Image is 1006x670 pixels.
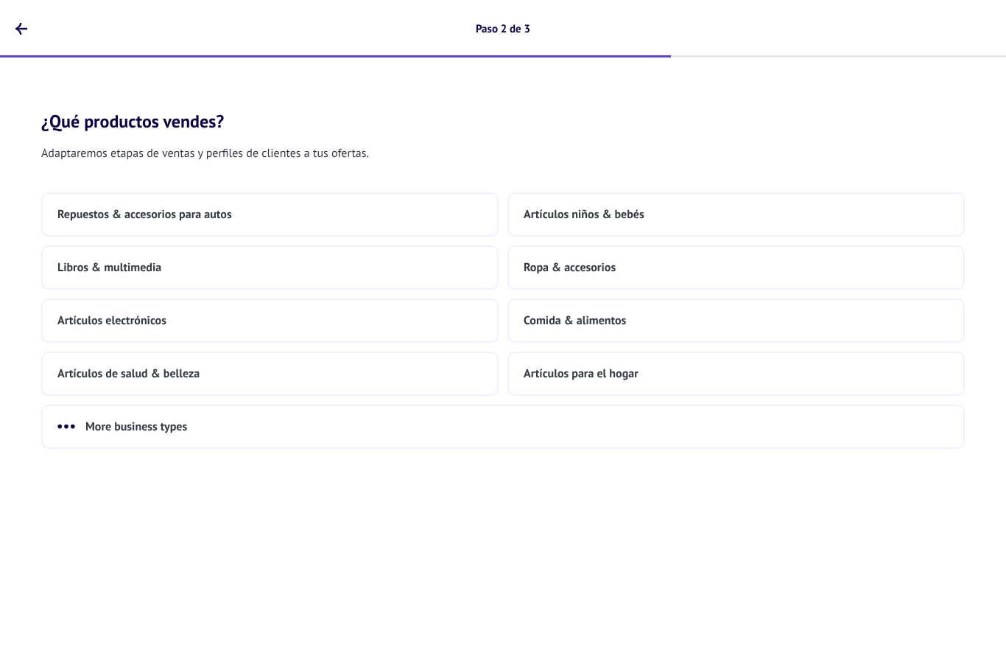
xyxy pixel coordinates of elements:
[476,22,530,36] div: Paso 2 de 3
[57,207,232,222] span: Repuestos & accesorios para autos
[524,260,616,275] span: Ropa & accesorios
[524,313,626,328] span: Comida & alimentos
[41,405,965,449] button: More business types
[57,366,200,381] span: Artículos de salud & belleza
[41,144,369,163] span: Adaptaremos etapas de ventas y perfiles de clientes a tus ofertas.
[57,260,161,275] span: Libros & multimedia
[524,366,639,381] span: Artículos para el hogar
[41,352,499,396] button: Artículos de salud & belleza
[507,192,965,237] button: Artículos niños & bebés
[41,192,499,237] button: Repuestos & accesorios para autos
[57,313,166,328] span: Artículos electrónicos
[507,299,965,343] button: Comida & alimentos
[507,245,965,290] button: Ropa & accesorios
[524,207,644,222] span: Artículos niños & bebés
[12,75,994,132] h2: ¿Qué productos vendes?
[85,419,187,434] span: More business types
[507,352,965,396] button: Artículos para el hogar
[41,299,499,343] button: Artículos electrónicos
[41,245,499,290] button: Libros & multimedia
